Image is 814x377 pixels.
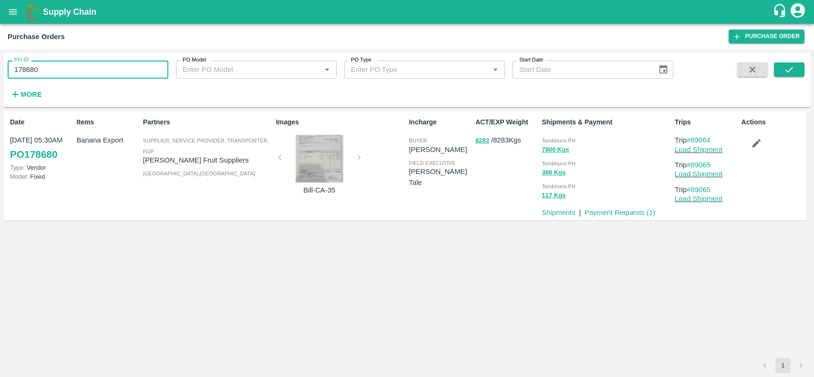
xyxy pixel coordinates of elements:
[687,161,711,169] a: #89065
[43,7,96,17] b: Supply Chain
[789,2,806,22] div: account of current user
[542,138,576,143] span: Tembhurni PH
[489,63,502,76] button: Open
[14,56,29,64] label: PO ID
[10,172,72,181] p: Fixed
[284,185,355,195] p: Bill-CA-35
[321,63,333,76] button: Open
[773,3,789,20] div: customer-support
[687,136,711,144] a: #89064
[351,56,371,64] label: PO Type
[143,138,269,154] span: Supplier, Service Provider, Transporter, FGP
[183,56,206,64] label: PO Model
[8,31,65,43] div: Purchase Orders
[687,186,711,194] a: #89065
[675,184,737,195] p: Trip
[675,195,722,203] a: Load Shipment
[2,1,24,23] button: open drawer
[729,30,804,43] a: Purchase Order
[675,170,722,178] a: Load Shipment
[179,63,306,76] input: Enter PO Model
[143,155,272,165] p: [PERSON_NAME] Fruit Suppliers
[24,2,43,21] img: logo
[21,91,42,98] strong: More
[542,209,575,216] a: Shipments
[585,209,655,216] a: Payment Requests (1)
[542,190,566,201] button: 117 Kgs
[143,117,272,127] p: Partners
[475,135,538,146] p: / 8283 Kgs
[475,117,538,127] p: ACT/EXP Weight
[542,161,576,166] span: Tembhurni PH
[76,117,139,127] p: Items
[756,358,810,373] nav: pagination navigation
[409,117,471,127] p: Incharge
[742,117,804,127] p: Actions
[143,171,255,176] span: [GEOGRAPHIC_DATA] , [GEOGRAPHIC_DATA]
[10,146,57,163] a: PO178680
[675,117,737,127] p: Trips
[8,61,168,79] input: Enter PO ID
[675,160,737,170] p: Trip
[10,163,72,172] p: Vendor
[542,117,671,127] p: Shipments & Payment
[10,117,72,127] p: Date
[409,144,471,155] p: [PERSON_NAME]
[475,135,489,146] button: 8283
[10,135,72,145] p: [DATE] 05:30AM
[675,146,722,153] a: Load Shipment
[10,173,28,180] span: Model:
[8,86,44,102] button: More
[654,61,672,79] button: Choose date
[76,135,139,145] p: Banana Export
[347,63,474,76] input: Enter PO Type
[276,117,405,127] p: Images
[409,160,455,166] span: field executive
[43,5,773,19] a: Supply Chain
[519,56,543,64] label: Start Date
[675,135,737,145] p: Trip
[542,167,566,178] button: 366 Kgs
[575,204,581,218] div: |
[10,164,25,171] span: Type:
[542,183,576,189] span: Tembhurni PH
[775,358,791,373] button: page 1
[409,166,471,188] p: [PERSON_NAME] Tale
[513,61,650,79] input: Start Date
[409,138,427,143] span: buyer
[542,144,569,155] button: 7800 Kgs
